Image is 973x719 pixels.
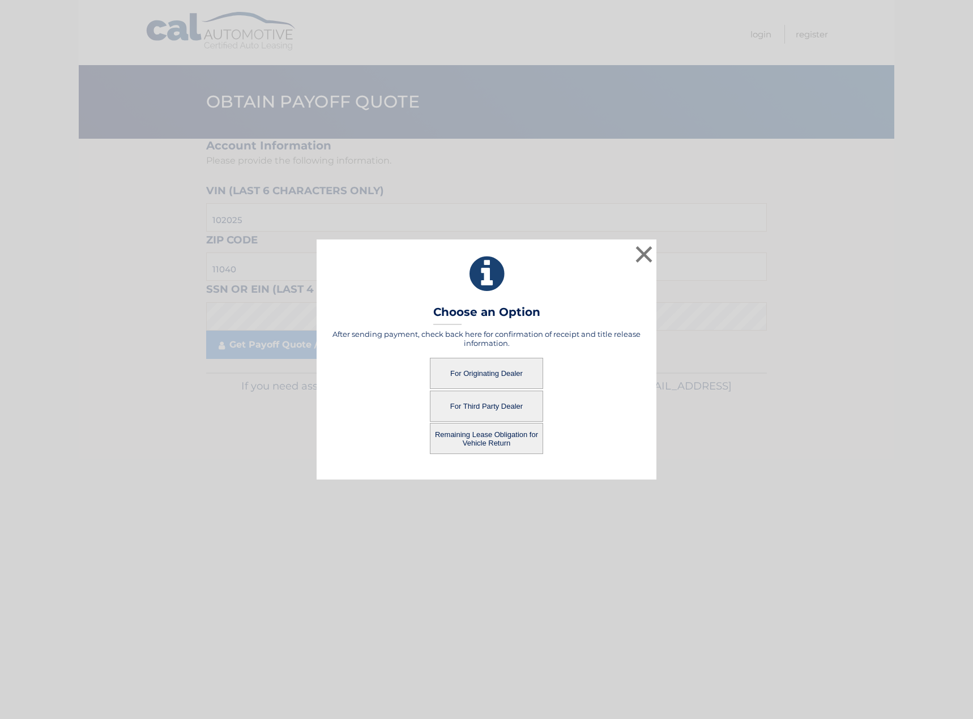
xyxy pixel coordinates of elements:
[633,243,655,266] button: ×
[430,391,543,422] button: For Third Party Dealer
[433,305,540,325] h3: Choose an Option
[430,423,543,454] button: Remaining Lease Obligation for Vehicle Return
[430,358,543,389] button: For Originating Dealer
[331,329,642,348] h5: After sending payment, check back here for confirmation of receipt and title release information.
